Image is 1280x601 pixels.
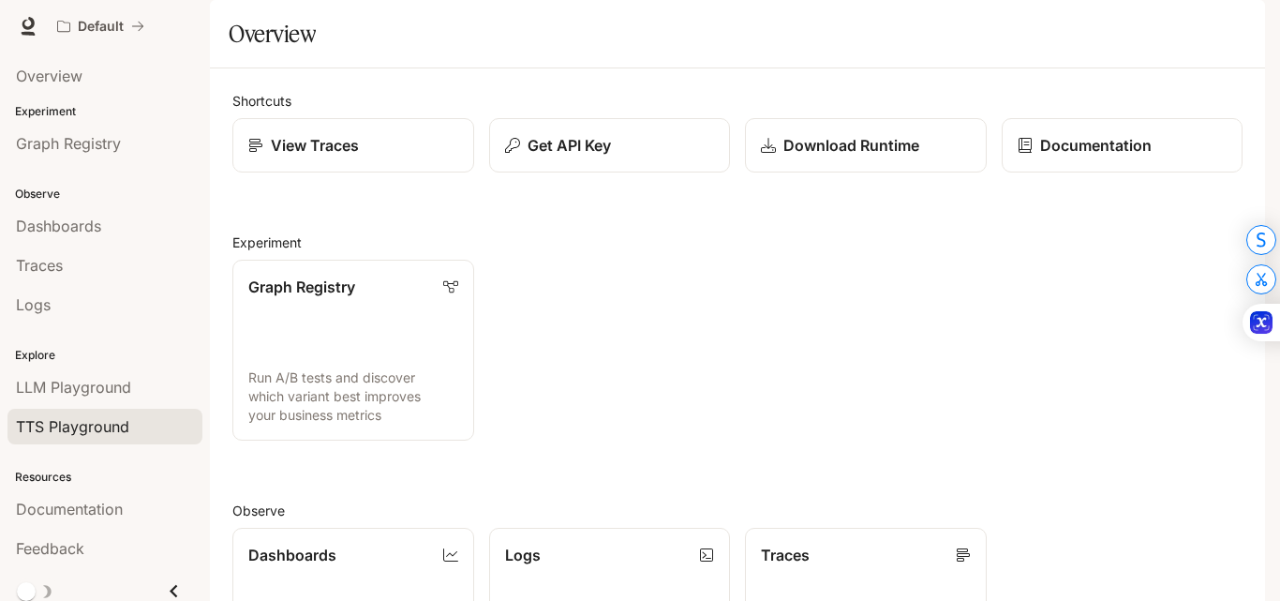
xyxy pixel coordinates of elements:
[528,134,611,157] p: Get API Key
[1002,118,1243,173] a: Documentation
[232,233,1243,252] h2: Experiment
[489,118,731,173] button: Get API Key
[232,501,1243,520] h2: Observe
[1040,134,1152,157] p: Documentation
[505,544,541,566] p: Logs
[229,15,316,53] h1: Overview
[745,118,987,173] a: Download Runtime
[232,260,474,441] a: Graph RegistryRun A/B tests and discover which variant best improves your business metrics
[78,19,124,35] p: Default
[783,134,919,157] p: Download Runtime
[248,368,458,425] p: Run A/B tests and discover which variant best improves your business metrics
[49,8,153,45] button: All workspaces
[232,118,474,173] a: View Traces
[761,544,810,566] p: Traces
[232,91,1243,111] h2: Shortcuts
[248,276,355,298] p: Graph Registry
[271,134,359,157] p: View Traces
[248,544,336,566] p: Dashboards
